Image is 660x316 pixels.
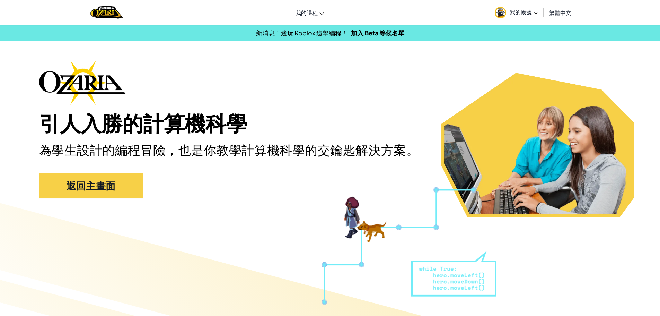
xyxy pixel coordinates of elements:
[39,142,429,159] h2: 為學生設計的編程冒險，也是你教學計算機科學的交鑰匙解決方案。
[90,5,123,19] a: Ozaria by CodeCombat logo
[546,3,575,22] a: 繁體中文
[39,60,126,105] img: Ozaria branding logo
[256,29,347,37] span: 新消息！邊玩 Roblox 邊學編程！
[296,9,318,16] span: 我的課程
[292,3,327,22] a: 我的課程
[491,1,542,23] a: 我的帳號
[351,29,404,37] a: 加入 Beta 等候名單
[495,7,506,18] img: avatar
[39,112,621,137] h1: 引人入勝的計算機科學
[549,9,571,16] span: 繁體中文
[90,5,123,19] img: Home
[39,173,143,198] a: 返回主畫面
[510,8,538,16] span: 我的帳號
